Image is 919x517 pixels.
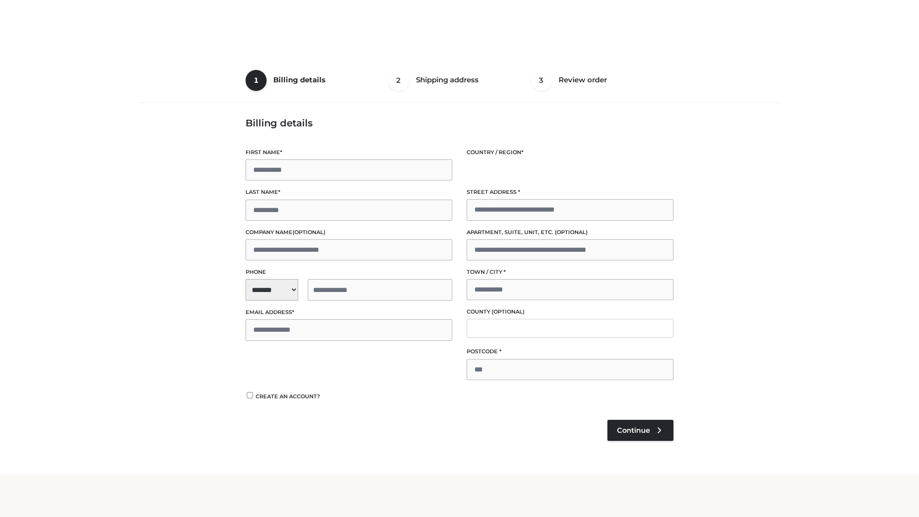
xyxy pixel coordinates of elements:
[246,117,673,129] h3: Billing details
[492,308,525,315] span: (optional)
[246,268,452,277] label: Phone
[617,426,650,435] span: Continue
[467,228,673,237] label: Apartment, suite, unit, etc.
[467,307,673,316] label: County
[246,308,452,317] label: Email address
[467,148,673,157] label: Country / Region
[246,392,254,398] input: Create an account?
[246,228,452,237] label: Company name
[292,229,325,236] span: (optional)
[467,188,673,197] label: Street address
[467,347,673,356] label: Postcode
[246,148,452,157] label: First name
[256,393,320,400] span: Create an account?
[607,420,673,441] a: Continue
[467,268,673,277] label: Town / City
[246,188,452,197] label: Last name
[555,229,588,236] span: (optional)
